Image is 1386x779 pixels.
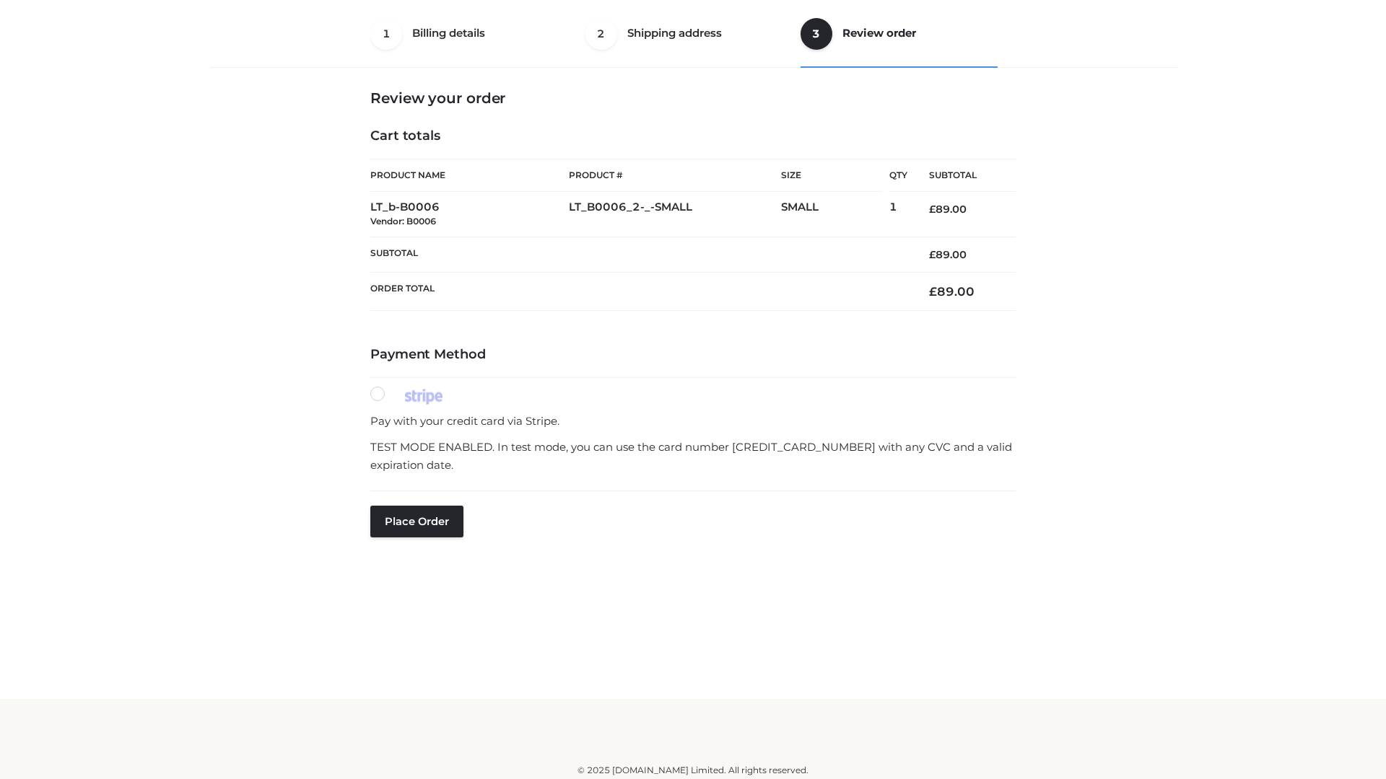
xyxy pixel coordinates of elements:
[370,128,1016,144] h4: Cart totals
[929,248,936,261] span: £
[370,89,1016,107] h3: Review your order
[370,216,436,226] small: Vendor: B0006
[907,159,1016,192] th: Subtotal
[929,203,936,216] span: £
[370,159,569,192] th: Product Name
[929,284,937,299] span: £
[569,159,781,192] th: Product #
[370,347,1016,363] h4: Payment Method
[781,192,889,237] td: SMALL
[929,203,967,216] bdi: 89.00
[370,412,1016,431] p: Pay with your credit card via Stripe.
[370,438,1016,475] p: TEST MODE ENABLED. In test mode, you can use the card number [CREDIT_CARD_NUMBER] with any CVC an...
[370,273,907,311] th: Order Total
[889,192,907,237] td: 1
[781,159,882,192] th: Size
[929,284,975,299] bdi: 89.00
[370,237,907,272] th: Subtotal
[569,192,781,237] td: LT_B0006_2-_-SMALL
[370,506,463,537] button: Place order
[214,763,1172,778] div: © 2025 [DOMAIN_NAME] Limited. All rights reserved.
[370,192,569,237] td: LT_b-B0006
[929,248,967,261] bdi: 89.00
[889,159,907,192] th: Qty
